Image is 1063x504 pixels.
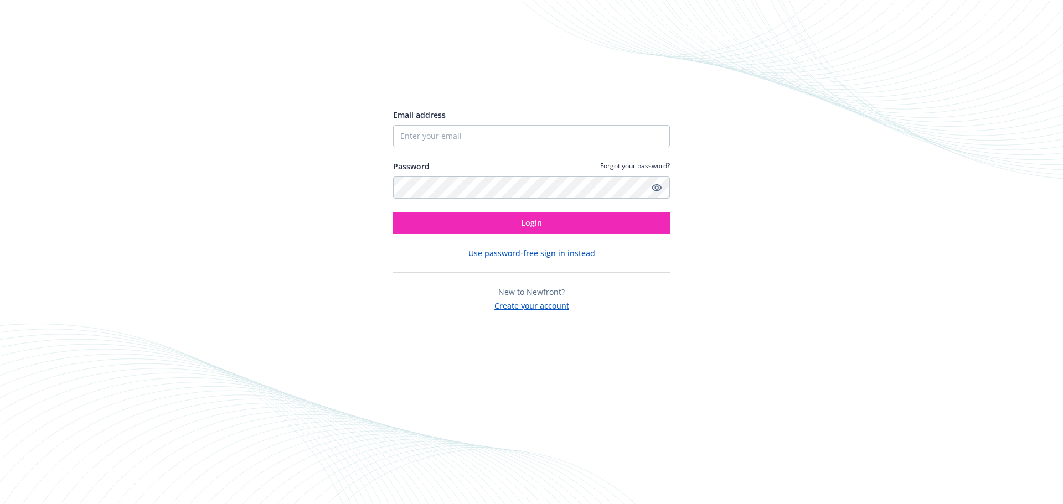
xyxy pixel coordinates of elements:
[498,287,565,297] span: New to Newfront?
[393,160,430,172] label: Password
[650,181,663,194] a: Show password
[393,176,670,199] input: Enter your password
[393,69,498,89] img: Newfront logo
[521,217,542,228] span: Login
[393,125,670,147] input: Enter your email
[494,298,569,311] button: Create your account
[468,247,595,259] button: Use password-free sign in instead
[600,161,670,170] a: Forgot your password?
[393,110,446,120] span: Email address
[393,212,670,234] button: Login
